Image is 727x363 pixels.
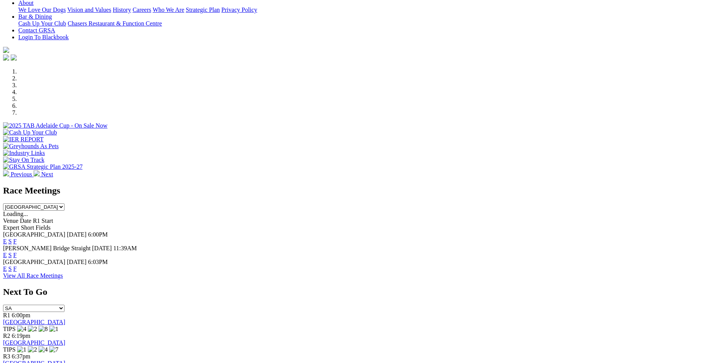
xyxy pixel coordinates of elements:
[41,171,53,178] span: Next
[113,6,131,13] a: History
[39,326,48,333] img: 8
[3,170,9,176] img: chevron-left-pager-white.svg
[18,13,52,20] a: Bar & Dining
[3,326,16,332] span: TIPS
[3,163,82,170] img: GRSA Strategic Plan 2025-27
[49,346,58,353] img: 7
[11,54,17,61] img: twitter.svg
[3,238,7,245] a: E
[3,272,63,279] a: View All Race Meetings
[21,224,34,231] span: Short
[3,136,44,143] img: IER REPORT
[18,27,55,34] a: Contact GRSA
[34,171,53,178] a: Next
[49,326,58,333] img: 1
[3,217,18,224] span: Venue
[3,353,10,360] span: R3
[221,6,257,13] a: Privacy Policy
[3,287,724,297] h2: Next To Go
[13,265,17,272] a: F
[67,6,111,13] a: Vision and Values
[8,252,12,258] a: S
[18,6,66,13] a: We Love Our Dogs
[18,6,724,13] div: About
[12,353,31,360] span: 6:37pm
[3,171,34,178] a: Previous
[12,312,31,318] span: 6:00pm
[3,54,9,61] img: facebook.svg
[3,122,108,129] img: 2025 TAB Adelaide Cup - On Sale Now
[186,6,220,13] a: Strategic Plan
[3,312,10,318] span: R1
[3,346,16,353] span: TIPS
[3,150,45,157] img: Industry Links
[3,143,59,150] img: Greyhounds As Pets
[67,231,87,238] span: [DATE]
[3,231,65,238] span: [GEOGRAPHIC_DATA]
[28,346,37,353] img: 2
[3,265,7,272] a: E
[17,326,26,333] img: 4
[3,252,7,258] a: E
[13,252,17,258] a: F
[13,238,17,245] a: F
[3,224,19,231] span: Expert
[17,346,26,353] img: 1
[88,231,108,238] span: 6:00PM
[3,319,65,325] a: [GEOGRAPHIC_DATA]
[3,47,9,53] img: logo-grsa-white.png
[8,238,12,245] a: S
[113,245,137,251] span: 11:39AM
[68,20,162,27] a: Chasers Restaurant & Function Centre
[18,20,724,27] div: Bar & Dining
[3,129,57,136] img: Cash Up Your Club
[33,217,53,224] span: R1 Start
[3,211,28,217] span: Loading...
[3,157,44,163] img: Stay On Track
[153,6,184,13] a: Who We Are
[88,259,108,265] span: 6:03PM
[20,217,31,224] span: Date
[28,326,37,333] img: 2
[3,259,65,265] span: [GEOGRAPHIC_DATA]
[12,333,31,339] span: 6:19pm
[39,346,48,353] img: 4
[34,170,40,176] img: chevron-right-pager-white.svg
[35,224,50,231] span: Fields
[8,265,12,272] a: S
[3,245,90,251] span: [PERSON_NAME] Bridge Straight
[67,259,87,265] span: [DATE]
[11,171,32,178] span: Previous
[18,20,66,27] a: Cash Up Your Club
[132,6,151,13] a: Careers
[3,339,65,346] a: [GEOGRAPHIC_DATA]
[92,245,112,251] span: [DATE]
[3,333,10,339] span: R2
[3,185,724,196] h2: Race Meetings
[18,34,69,40] a: Login To Blackbook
